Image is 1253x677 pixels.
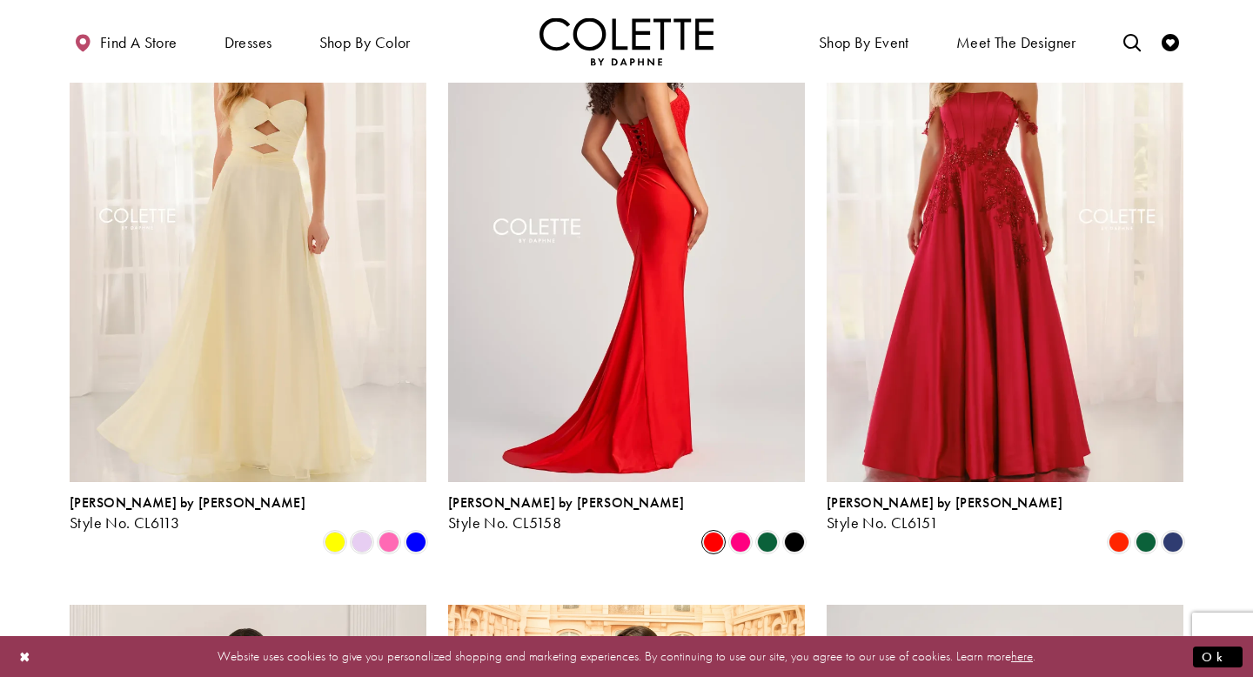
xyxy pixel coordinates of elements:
i: Hot Pink [730,532,751,553]
span: Shop by color [315,17,415,65]
i: Black [784,532,805,553]
i: Yellow [325,532,345,553]
span: Style No. CL5158 [448,513,561,533]
span: Dresses [224,34,272,51]
i: Hunter Green [1136,532,1156,553]
span: Shop By Event [819,34,909,51]
a: Find a store [70,17,181,65]
i: Blue [405,532,426,553]
i: Hunter [757,532,778,553]
span: [PERSON_NAME] by [PERSON_NAME] [448,493,684,512]
i: Navy Blue [1163,532,1183,553]
a: here [1011,647,1033,665]
div: Colette by Daphne Style No. CL5158 [448,495,684,532]
a: Toggle search [1119,17,1145,65]
span: Meet the designer [956,34,1076,51]
i: Lilac [352,532,372,553]
span: [PERSON_NAME] by [PERSON_NAME] [70,493,305,512]
span: Find a store [100,34,178,51]
a: Meet the designer [952,17,1081,65]
span: Style No. CL6151 [827,513,938,533]
i: Scarlet [1109,532,1129,553]
a: Visit Home Page [539,17,714,65]
span: [PERSON_NAME] by [PERSON_NAME] [827,493,1062,512]
span: Shop by color [319,34,411,51]
i: Red [703,532,724,553]
span: Shop By Event [814,17,914,65]
i: Pink [379,532,399,553]
div: Colette by Daphne Style No. CL6113 [70,495,305,532]
button: Close Dialog [10,641,40,672]
a: Check Wishlist [1157,17,1183,65]
p: Website uses cookies to give you personalized shopping and marketing experiences. By continuing t... [125,645,1128,668]
span: Style No. CL6113 [70,513,179,533]
span: Dresses [220,17,277,65]
button: Submit Dialog [1193,646,1243,667]
img: Colette by Daphne [539,17,714,65]
div: Colette by Daphne Style No. CL6151 [827,495,1062,532]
